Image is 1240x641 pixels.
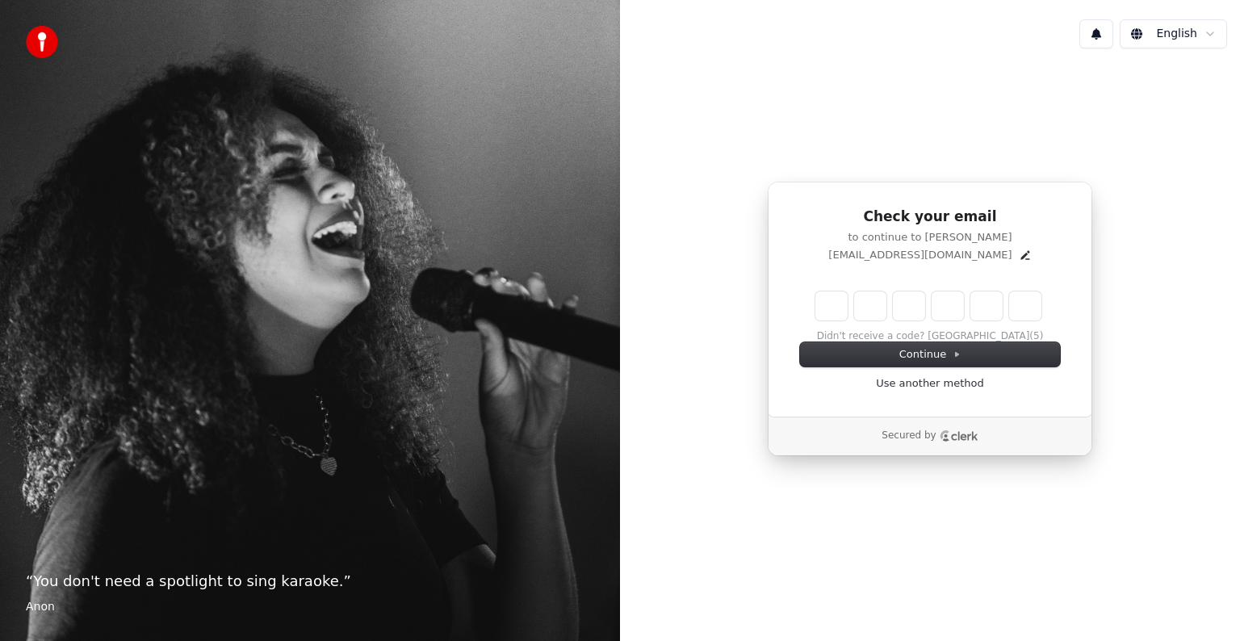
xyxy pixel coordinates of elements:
div: Verification code input [812,288,1045,324]
p: [EMAIL_ADDRESS][DOMAIN_NAME] [828,248,1012,262]
h1: Check your email [800,207,1060,227]
p: “ You don't need a spotlight to sing karaoke. ” [26,570,594,593]
button: Continue [800,342,1060,367]
input: Digit 3 [893,291,925,320]
p: to continue to [PERSON_NAME] [800,230,1060,245]
input: Digit 5 [970,291,1003,320]
a: Use another method [876,376,984,391]
input: Digit 6 [1009,291,1041,320]
button: Edit [1019,249,1032,262]
span: Continue [899,347,961,362]
img: youka [26,26,58,58]
p: Secured by [882,429,936,442]
input: Enter verification code. Digit 1 [815,291,848,320]
input: Digit 2 [854,291,886,320]
input: Digit 4 [932,291,964,320]
footer: Anon [26,599,594,615]
a: Clerk logo [940,430,978,442]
